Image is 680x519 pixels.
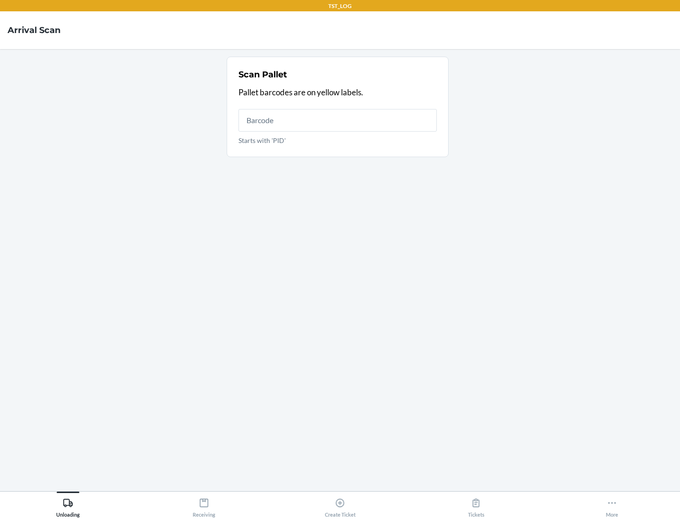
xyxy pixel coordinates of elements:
[238,86,437,99] p: Pallet barcodes are on yellow labels.
[544,492,680,518] button: More
[408,492,544,518] button: Tickets
[136,492,272,518] button: Receiving
[56,494,80,518] div: Unloading
[272,492,408,518] button: Create Ticket
[238,68,287,81] h2: Scan Pallet
[238,135,437,145] p: Starts with 'PID'
[325,494,356,518] div: Create Ticket
[468,494,484,518] div: Tickets
[328,2,352,10] p: TST_LOG
[606,494,618,518] div: More
[8,24,60,36] h4: Arrival Scan
[193,494,215,518] div: Receiving
[238,109,437,132] input: Starts with 'PID'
